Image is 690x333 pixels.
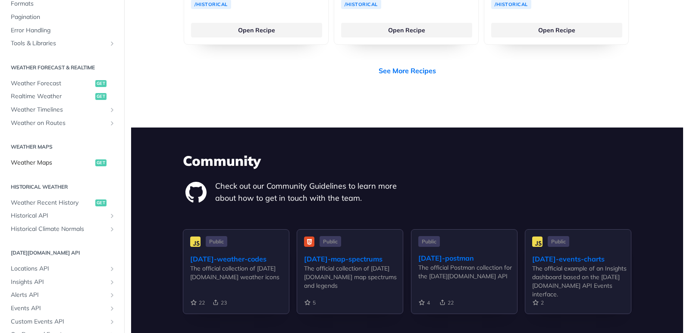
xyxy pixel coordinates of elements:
[11,291,107,299] span: Alerts API
[190,254,289,264] div: [DATE]-weather-codes
[6,209,118,222] a: Historical APIShow subpages for Historical API
[411,229,517,328] a: Public [DATE]-postman The official Postman collection for the [DATE][DOMAIN_NAME] API
[11,317,107,326] span: Custom Events API
[297,229,403,328] a: Public [DATE]-map-spectrums The official collection of [DATE][DOMAIN_NAME] map spectrums and legends
[190,264,289,281] div: The official collection of [DATE][DOMAIN_NAME] weather icons
[109,318,116,325] button: Show subpages for Custom Events API
[215,180,407,204] p: Check out our Community Guidelines to learn more about how to get in touch with the team.
[304,254,403,264] div: [DATE]-map-spectrums
[6,302,118,315] a: Events APIShow subpages for Events API
[6,196,118,209] a: Weather Recent Historyget
[109,212,116,219] button: Show subpages for Historical API
[379,65,436,76] a: See More Recipes
[183,229,289,328] a: Public [DATE]-weather-codes The official collection of [DATE][DOMAIN_NAME] weather icons
[109,106,116,113] button: Show subpages for Weather Timelines
[6,315,118,328] a: Custom Events APIShow subpages for Custom Events API
[418,253,517,263] div: [DATE]-postman
[11,199,93,207] span: Weather Recent History
[6,143,118,151] h2: Weather Maps
[548,236,569,247] span: Public
[95,80,107,87] span: get
[11,106,107,114] span: Weather Timelines
[418,263,517,280] div: The official Postman collection for the [DATE][DOMAIN_NAME] API
[11,79,93,88] span: Weather Forecast
[304,264,403,290] div: The official collection of [DATE][DOMAIN_NAME] map spectrums and legends
[6,276,118,289] a: Insights APIShow subpages for Insights API
[109,305,116,312] button: Show subpages for Events API
[109,292,116,299] button: Show subpages for Alerts API
[11,26,116,35] span: Error Handling
[95,159,107,166] span: get
[6,262,118,275] a: Locations APIShow subpages for Locations API
[6,156,118,169] a: Weather Mapsget
[109,265,116,272] button: Show subpages for Locations API
[11,304,107,313] span: Events API
[6,103,118,116] a: Weather TimelinesShow subpages for Weather Timelines
[183,151,631,170] h3: Community
[11,212,107,220] span: Historical API
[6,37,118,50] a: Tools & LibrariesShow subpages for Tools & Libraries
[95,199,107,206] span: get
[95,93,107,100] span: get
[320,236,341,247] span: Public
[6,11,118,24] a: Pagination
[109,120,116,127] button: Show subpages for Weather on Routes
[491,23,622,37] a: Open Recipe
[6,64,118,72] h2: Weather Forecast & realtime
[11,39,107,48] span: Tools & Libraries
[341,23,472,37] a: Open Recipe
[6,24,118,37] a: Error Handling
[6,223,118,236] a: Historical Climate NormalsShow subpages for Historical Climate Normals
[525,229,631,328] a: Public [DATE]-events-charts The official example of an Insights dashboard based on the [DATE][DOM...
[109,226,116,233] button: Show subpages for Historical Climate Normals
[11,119,107,128] span: Weather on Routes
[532,264,631,299] div: The official example of an Insights dashboard based on the [DATE][DOMAIN_NAME] API Events interface.
[6,77,118,90] a: Weather Forecastget
[11,278,107,286] span: Insights API
[6,117,118,130] a: Weather on RoutesShow subpages for Weather on Routes
[11,13,116,22] span: Pagination
[206,236,227,247] span: Public
[6,289,118,302] a: Alerts APIShow subpages for Alerts API
[109,279,116,286] button: Show subpages for Insights API
[6,90,118,103] a: Realtime Weatherget
[6,249,118,257] h2: [DATE][DOMAIN_NAME] API
[6,183,118,191] h2: Historical Weather
[418,236,440,247] span: Public
[191,23,322,37] a: Open Recipe
[109,40,116,47] button: Show subpages for Tools & Libraries
[11,265,107,273] span: Locations API
[532,254,631,264] div: [DATE]-events-charts
[11,159,93,167] span: Weather Maps
[11,225,107,233] span: Historical Climate Normals
[11,92,93,101] span: Realtime Weather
